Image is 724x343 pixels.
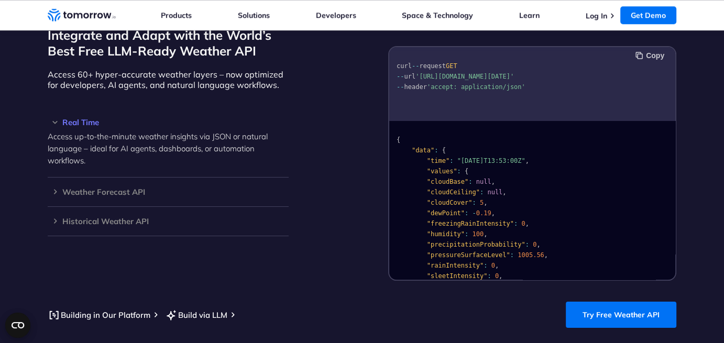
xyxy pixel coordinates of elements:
[412,62,419,70] span: --
[491,178,495,185] span: ,
[635,50,667,61] button: Copy
[434,147,438,154] span: :
[48,27,289,59] h2: Integrate and Adapt with the World’s Best Free LLM-Ready Weather API
[412,147,434,154] span: "data"
[457,157,525,164] span: "[DATE]T13:53:00Z"
[48,217,289,225] h3: Historical Weather API
[525,157,529,164] span: ,
[476,178,491,185] span: null
[48,308,150,322] a: Building in Our Platform
[484,199,487,206] span: ,
[473,209,476,217] span: -
[533,241,536,248] span: 0
[566,302,676,328] a: Try Free Weather API
[484,262,487,269] span: :
[419,62,446,70] span: request
[427,251,510,259] span: "pressureSurfaceLevel"
[484,230,487,238] span: ,
[465,168,468,175] span: {
[487,189,502,196] span: null
[427,272,488,280] span: "sleetIntensity"
[514,220,518,227] span: :
[586,11,607,20] a: Log In
[48,188,289,196] h3: Weather Forecast API
[468,178,472,185] span: :
[525,220,529,227] span: ,
[499,272,502,280] span: ,
[427,83,525,91] span: 'accept: application/json'
[238,10,270,20] a: Solutions
[510,251,514,259] span: :
[442,147,446,154] span: {
[491,209,495,217] span: ,
[48,69,289,90] p: Access 60+ hyper-accurate weather layers – now optimized for developers, AI agents, and natural l...
[415,73,514,80] span: '[URL][DOMAIN_NAME][DATE]'
[48,7,116,23] a: Home link
[316,10,356,20] a: Developers
[5,313,30,338] button: Open CMP widget
[397,62,412,70] span: curl
[427,220,514,227] span: "freezingRainIntensity"
[446,62,457,70] span: GET
[465,230,468,238] span: :
[161,10,192,20] a: Products
[480,199,484,206] span: 5
[397,73,404,80] span: --
[404,73,415,80] span: url
[427,230,465,238] span: "humidity"
[427,157,449,164] span: "time"
[487,272,491,280] span: :
[48,130,289,167] p: Access up-to-the-minute weather insights via JSON or natural language – ideal for AI agents, dash...
[495,262,499,269] span: ,
[427,178,468,185] span: "cloudBase"
[480,189,484,196] span: :
[404,83,426,91] span: header
[457,168,461,175] span: :
[427,199,473,206] span: "cloudCover"
[397,136,400,143] span: {
[427,241,525,248] span: "precipitationProbability"
[536,241,540,248] span: ,
[427,262,484,269] span: "rainIntensity"
[397,83,404,91] span: --
[48,118,289,126] h3: Real Time
[620,6,676,24] a: Get Demo
[525,241,529,248] span: :
[521,220,525,227] span: 0
[427,209,465,217] span: "dewPoint"
[502,189,506,196] span: ,
[473,199,476,206] span: :
[449,157,453,164] span: :
[427,168,457,175] span: "values"
[427,189,480,196] span: "cloudCeiling"
[491,262,495,269] span: 0
[476,209,491,217] span: 0.19
[402,10,473,20] a: Space & Technology
[473,230,484,238] span: 100
[165,308,227,322] a: Build via LLM
[518,251,544,259] span: 1005.56
[519,10,540,20] a: Learn
[495,272,499,280] span: 0
[465,209,468,217] span: :
[544,251,548,259] span: ,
